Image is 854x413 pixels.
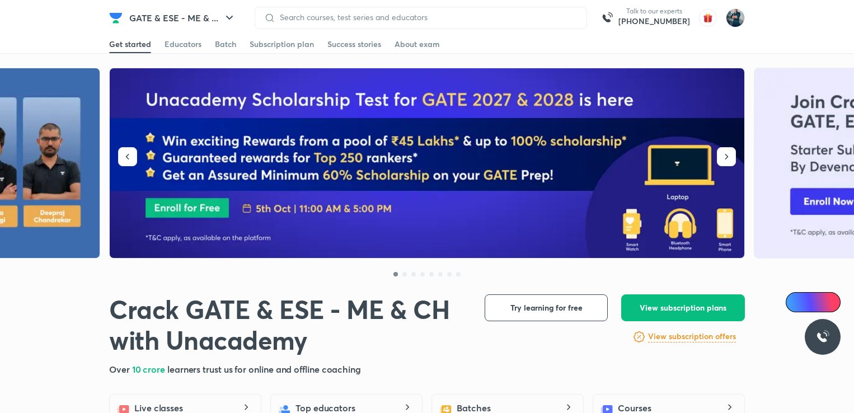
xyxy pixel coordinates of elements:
img: Vinay Upadhyay [726,8,745,27]
div: Subscription plan [250,39,314,50]
a: Ai Doubts [786,292,841,312]
a: About exam [395,35,440,53]
a: Success stories [327,35,381,53]
button: Try learning for free [485,294,608,321]
span: learners trust us for online and offline coaching [167,363,361,375]
div: Educators [165,39,201,50]
a: Batch [215,35,236,53]
span: Try learning for free [510,302,583,313]
div: About exam [395,39,440,50]
img: ttu [816,330,829,344]
input: Search courses, test series and educators [275,13,578,22]
span: 10 crore [132,363,167,375]
span: Ai Doubts [804,298,834,307]
span: View subscription plans [640,302,726,313]
a: [PHONE_NUMBER] [618,16,690,27]
a: Educators [165,35,201,53]
button: GATE & ESE - ME & ... [123,7,243,29]
h6: View subscription offers [648,331,736,342]
img: Icon [792,298,801,307]
h1: Crack GATE & ESE - ME & CH with Unacademy [109,294,467,356]
button: View subscription plans [621,294,745,321]
a: Subscription plan [250,35,314,53]
div: Batch [215,39,236,50]
img: avatar [699,9,717,27]
a: Get started [109,35,151,53]
img: call-us [596,7,618,29]
a: View subscription offers [648,330,736,344]
div: Success stories [327,39,381,50]
img: Company Logo [109,11,123,25]
span: Over [109,363,132,375]
div: Get started [109,39,151,50]
p: Talk to our experts [618,7,690,16]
